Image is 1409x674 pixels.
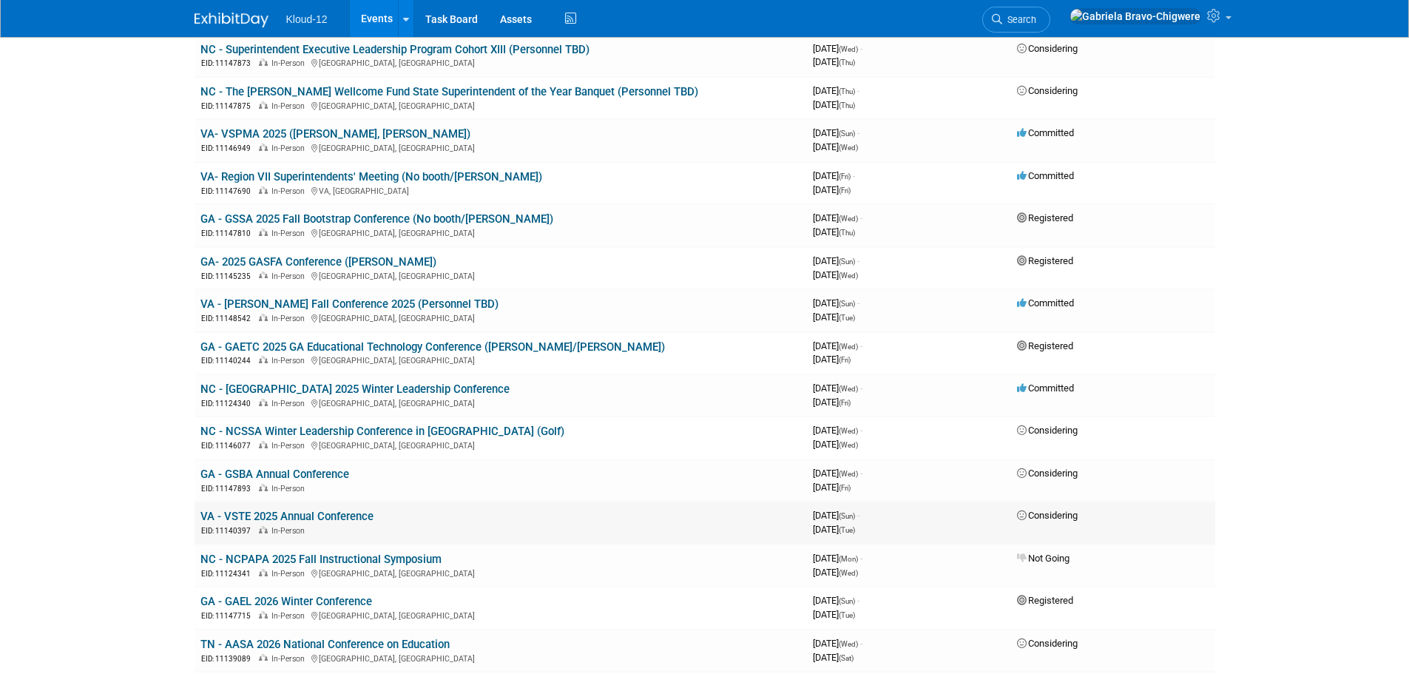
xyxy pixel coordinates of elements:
span: [DATE] [813,269,858,280]
span: - [857,85,859,96]
span: In-Person [271,58,309,68]
span: [DATE] [813,56,855,67]
span: (Fri) [839,186,851,195]
span: (Sun) [839,257,855,266]
img: In-Person Event [259,441,268,448]
span: [DATE] [813,297,859,309]
span: [DATE] [813,567,858,578]
span: (Thu) [839,229,855,237]
span: (Wed) [839,569,858,577]
span: Considering [1017,85,1078,96]
span: Considering [1017,425,1078,436]
span: [DATE] [813,255,859,266]
span: [DATE] [813,127,859,138]
span: (Tue) [839,314,855,322]
div: [GEOGRAPHIC_DATA], [GEOGRAPHIC_DATA] [200,226,801,239]
span: EID: 11147810 [201,229,257,237]
span: EID: 11147875 [201,102,257,110]
a: NC - Superintendent Executive Leadership Program Cohort XIII (Personnel TBD) [200,43,589,56]
a: GA - GSBA Annual Conference [200,468,349,481]
span: - [857,595,859,606]
a: GA- 2025 GASFA Conference ([PERSON_NAME]) [200,255,436,269]
span: Kloud-12 [286,13,328,25]
span: - [857,510,859,521]
span: - [860,340,862,351]
a: GA - GAETC 2025 GA Educational Technology Conference ([PERSON_NAME]/[PERSON_NAME]) [200,340,665,354]
img: In-Person Event [259,611,268,619]
img: In-Person Event [259,526,268,533]
span: [DATE] [813,397,851,408]
span: [DATE] [813,340,862,351]
span: (Wed) [839,215,858,223]
div: [GEOGRAPHIC_DATA], [GEOGRAPHIC_DATA] [200,56,801,69]
span: Registered [1017,255,1073,266]
span: In-Person [271,314,309,323]
span: (Wed) [839,343,858,351]
span: In-Person [271,526,309,536]
img: In-Person Event [259,484,268,491]
span: (Mon) [839,555,858,563]
span: EID: 11147873 [201,59,257,67]
a: Search [982,7,1050,33]
div: VA, [GEOGRAPHIC_DATA] [200,184,801,197]
span: (Tue) [839,526,855,534]
span: [DATE] [813,99,855,110]
span: In-Person [271,611,309,621]
span: (Wed) [839,385,858,393]
span: Committed [1017,297,1074,309]
span: EID: 11146077 [201,442,257,450]
span: (Wed) [839,441,858,449]
div: [GEOGRAPHIC_DATA], [GEOGRAPHIC_DATA] [200,141,801,154]
span: - [860,212,862,223]
span: - [857,255,859,266]
span: Committed [1017,170,1074,181]
span: [DATE] [813,595,859,606]
img: In-Person Event [259,314,268,321]
span: EID: 11140397 [201,527,257,535]
img: In-Person Event [259,654,268,661]
a: NC - NCSSA Winter Leadership Conference in [GEOGRAPHIC_DATA] (Golf) [200,425,564,438]
span: [DATE] [813,652,854,663]
span: (Wed) [839,640,858,648]
div: [GEOGRAPHIC_DATA], [GEOGRAPHIC_DATA] [200,269,801,282]
a: NC - [GEOGRAPHIC_DATA] 2025 Winter Leadership Conference [200,383,510,396]
span: [DATE] [813,609,855,620]
span: [DATE] [813,43,862,54]
span: EID: 11147893 [201,485,257,493]
span: EID: 11146949 [201,144,257,152]
a: NC - The [PERSON_NAME] Wellcome Fund State Superintendent of the Year Banquet (Personnel TBD) [200,85,698,98]
span: In-Person [271,101,309,111]
span: Committed [1017,383,1074,394]
span: (Fri) [839,399,851,407]
span: In-Person [271,229,309,238]
span: - [853,170,855,181]
span: - [860,468,862,479]
img: In-Person Event [259,101,268,109]
img: In-Person Event [259,144,268,151]
div: [GEOGRAPHIC_DATA], [GEOGRAPHIC_DATA] [200,99,801,112]
span: - [860,425,862,436]
img: In-Person Event [259,399,268,406]
div: [GEOGRAPHIC_DATA], [GEOGRAPHIC_DATA] [200,439,801,451]
div: [GEOGRAPHIC_DATA], [GEOGRAPHIC_DATA] [200,311,801,324]
span: (Wed) [839,45,858,53]
span: [DATE] [813,482,851,493]
img: In-Person Event [259,356,268,363]
span: - [860,383,862,394]
span: [DATE] [813,638,862,649]
span: EID: 11145235 [201,272,257,280]
span: (Sat) [839,654,854,662]
img: In-Person Event [259,229,268,236]
span: [DATE] [813,170,855,181]
div: [GEOGRAPHIC_DATA], [GEOGRAPHIC_DATA] [200,567,801,579]
div: [GEOGRAPHIC_DATA], [GEOGRAPHIC_DATA] [200,652,801,664]
span: - [860,553,862,564]
img: ExhibitDay [195,13,268,27]
span: Registered [1017,340,1073,351]
a: TN - AASA 2026 National Conference on Education [200,638,450,651]
img: In-Person Event [259,58,268,66]
span: EID: 11148542 [201,314,257,323]
span: EID: 11147690 [201,187,257,195]
div: [GEOGRAPHIC_DATA], [GEOGRAPHIC_DATA] [200,609,801,621]
span: [DATE] [813,383,862,394]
